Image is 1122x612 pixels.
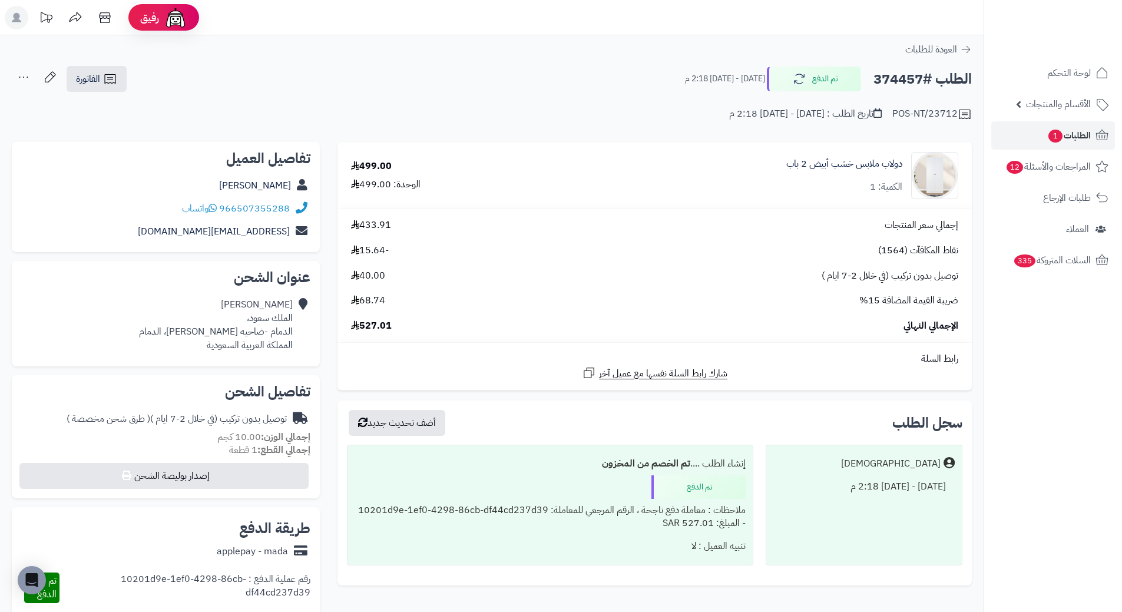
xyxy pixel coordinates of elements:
span: السلات المتروكة [1013,252,1091,269]
a: الطلبات1 [991,121,1115,150]
a: السلات المتروكة335 [991,246,1115,274]
a: [PERSON_NAME] [219,178,291,193]
span: لوحة التحكم [1047,65,1091,81]
div: 499.00 [351,160,392,173]
img: logo-2.png [1042,32,1111,57]
h3: سجل الطلب [892,416,962,430]
img: ai-face.png [164,6,187,29]
small: [DATE] - [DATE] 2:18 م [685,73,765,85]
button: تم الدفع [767,67,861,91]
a: [EMAIL_ADDRESS][DOMAIN_NAME] [138,224,290,239]
span: 12 [1007,161,1023,174]
span: توصيل بدون تركيب (في خلال 2-7 ايام ) [822,269,958,283]
img: 1753185754-1-90x90.jpg [912,152,958,199]
span: 40.00 [351,269,385,283]
h2: تفاصيل الشحن [21,385,310,399]
div: تنبيه العميل : لا [355,535,745,558]
div: [DEMOGRAPHIC_DATA] [841,457,941,471]
div: رابط السلة [342,352,967,366]
h2: تفاصيل العميل [21,151,310,166]
div: الكمية: 1 [870,180,902,194]
h2: الطلب #374457 [873,67,972,91]
b: تم الخصم من المخزون [602,456,690,471]
h2: عنوان الشحن [21,270,310,285]
div: ملاحظات : معاملة دفع ناجحة ، الرقم المرجعي للمعاملة: 10201d9e-1ef0-4298-86cb-df44cd237d39 - المبل... [355,499,745,535]
span: الإجمالي النهائي [903,319,958,333]
div: الوحدة: 499.00 [351,178,421,191]
div: توصيل بدون تركيب (في خلال 2-7 ايام ) [67,412,287,426]
button: إصدار بوليصة الشحن [19,463,309,489]
a: طلبات الإرجاع [991,184,1115,212]
span: رفيق [140,11,159,25]
a: دولاب ملابس خشب أبيض 2 باب [786,157,902,171]
span: طلبات الإرجاع [1043,190,1091,206]
span: نقاط المكافآت (1564) [878,244,958,257]
a: العملاء [991,215,1115,243]
a: تحديثات المنصة [31,6,61,32]
div: applepay - mada [217,545,288,558]
span: تم الدفع [37,574,57,601]
h2: طريقة الدفع [239,521,310,535]
a: الفاتورة [67,66,127,92]
a: لوحة التحكم [991,59,1115,87]
span: الفاتورة [76,72,100,86]
small: 10.00 كجم [217,430,310,444]
span: العودة للطلبات [905,42,957,57]
strong: إجمالي القطع: [257,443,310,457]
a: شارك رابط السلة نفسها مع عميل آخر [582,366,727,381]
span: -15.64 [351,244,389,257]
div: [PERSON_NAME] الملك سعود، الدمام -ضاحيه [PERSON_NAME]، الدمام المملكة العربية السعودية [139,298,293,352]
span: 433.91 [351,219,391,232]
div: إنشاء الطلب .... [355,452,745,475]
div: Open Intercom Messenger [18,566,46,594]
a: المراجعات والأسئلة12 [991,153,1115,181]
a: 966507355288 [219,201,290,216]
a: العودة للطلبات [905,42,972,57]
span: 335 [1014,254,1035,267]
span: المراجعات والأسئلة [1005,158,1091,175]
span: ضريبة القيمة المضافة 15% [859,294,958,307]
button: أضف تحديث جديد [349,410,445,436]
span: 1 [1048,130,1063,143]
span: 68.74 [351,294,385,307]
div: تم الدفع [651,475,746,499]
span: 527.01 [351,319,392,333]
span: الطلبات [1047,127,1091,144]
span: الأقسام والمنتجات [1026,96,1091,113]
span: ( طرق شحن مخصصة ) [67,412,150,426]
small: 1 قطعة [229,443,310,457]
a: واتساب [182,201,217,216]
span: العملاء [1066,221,1089,237]
div: [DATE] - [DATE] 2:18 م [773,475,955,498]
div: تاريخ الطلب : [DATE] - [DATE] 2:18 م [729,107,882,121]
div: رقم عملية الدفع : 10201d9e-1ef0-4298-86cb-df44cd237d39 [59,573,310,603]
strong: إجمالي الوزن: [261,430,310,444]
span: شارك رابط السلة نفسها مع عميل آخر [599,367,727,381]
span: إجمالي سعر المنتجات [885,219,958,232]
div: POS-NT/23712 [892,107,972,121]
